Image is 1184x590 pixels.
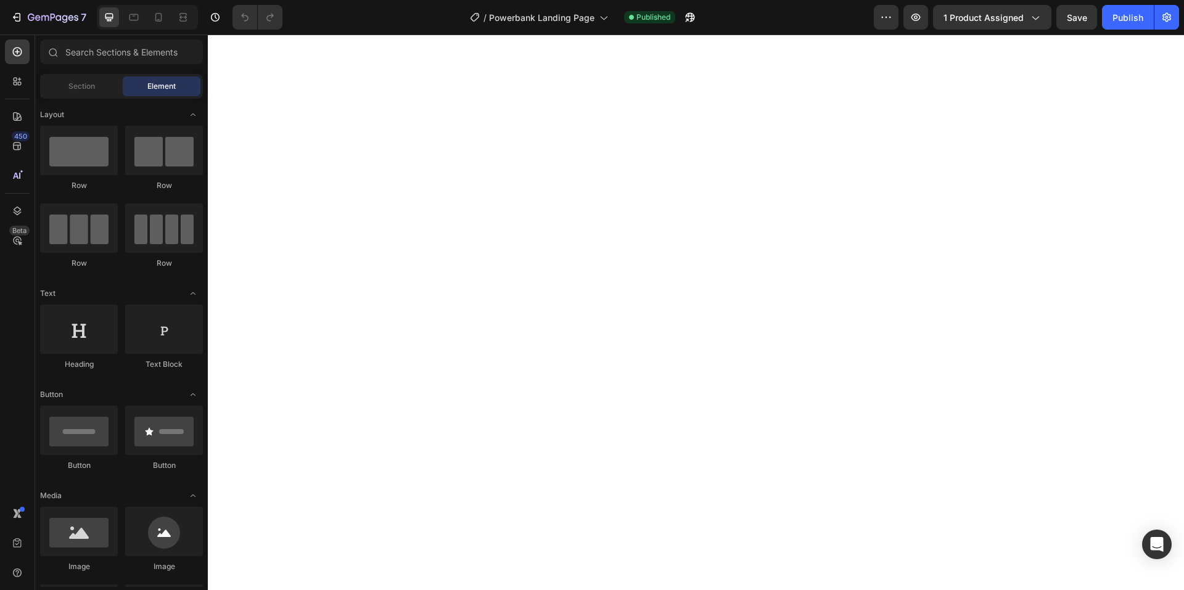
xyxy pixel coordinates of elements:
[40,490,62,501] span: Media
[183,385,203,404] span: Toggle open
[9,226,30,236] div: Beta
[125,258,203,269] div: Row
[125,561,203,572] div: Image
[183,486,203,506] span: Toggle open
[933,5,1051,30] button: 1 product assigned
[40,258,118,269] div: Row
[40,389,63,400] span: Button
[147,81,176,92] span: Element
[1102,5,1154,30] button: Publish
[1112,11,1143,24] div: Publish
[40,109,64,120] span: Layout
[40,288,55,299] span: Text
[40,460,118,471] div: Button
[1142,530,1172,559] div: Open Intercom Messenger
[943,11,1024,24] span: 1 product assigned
[208,35,1184,590] iframe: Design area
[489,11,594,24] span: Powerbank Landing Page
[232,5,282,30] div: Undo/Redo
[40,180,118,191] div: Row
[125,180,203,191] div: Row
[5,5,92,30] button: 7
[125,359,203,370] div: Text Block
[1067,12,1087,23] span: Save
[40,561,118,572] div: Image
[81,10,86,25] p: 7
[1056,5,1097,30] button: Save
[183,105,203,125] span: Toggle open
[40,359,118,370] div: Heading
[483,11,487,24] span: /
[12,131,30,141] div: 450
[68,81,95,92] span: Section
[40,39,203,64] input: Search Sections & Elements
[125,460,203,471] div: Button
[183,284,203,303] span: Toggle open
[636,12,670,23] span: Published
